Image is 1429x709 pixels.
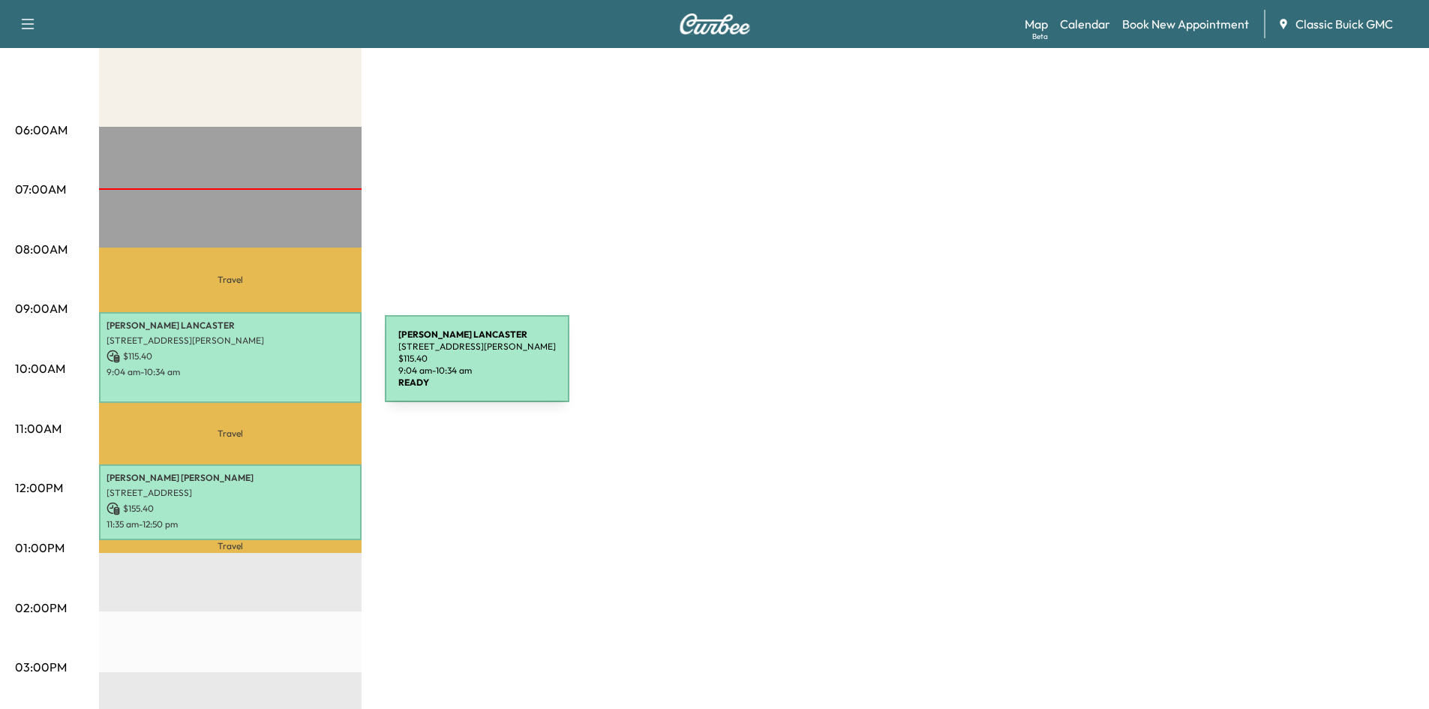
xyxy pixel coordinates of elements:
[99,540,362,552] p: Travel
[1122,15,1249,33] a: Book New Appointment
[15,419,62,437] p: 11:00AM
[107,366,354,378] p: 9:04 am - 10:34 am
[15,539,65,557] p: 01:00PM
[107,487,354,499] p: [STREET_ADDRESS]
[1295,15,1393,33] span: Classic Buick GMC
[15,599,67,617] p: 02:00PM
[15,479,63,497] p: 12:00PM
[15,180,66,198] p: 07:00AM
[15,240,68,258] p: 08:00AM
[1060,15,1110,33] a: Calendar
[679,14,751,35] img: Curbee Logo
[15,299,68,317] p: 09:00AM
[107,320,354,332] p: [PERSON_NAME] LANCASTER
[99,403,362,464] p: Travel
[107,518,354,530] p: 11:35 am - 12:50 pm
[15,121,68,139] p: 06:00AM
[107,350,354,363] p: $ 115.40
[99,248,362,312] p: Travel
[15,658,67,676] p: 03:00PM
[1025,15,1048,33] a: MapBeta
[15,359,65,377] p: 10:00AM
[107,502,354,515] p: $ 155.40
[107,335,354,347] p: [STREET_ADDRESS][PERSON_NAME]
[107,472,354,484] p: [PERSON_NAME] [PERSON_NAME]
[1032,31,1048,42] div: Beta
